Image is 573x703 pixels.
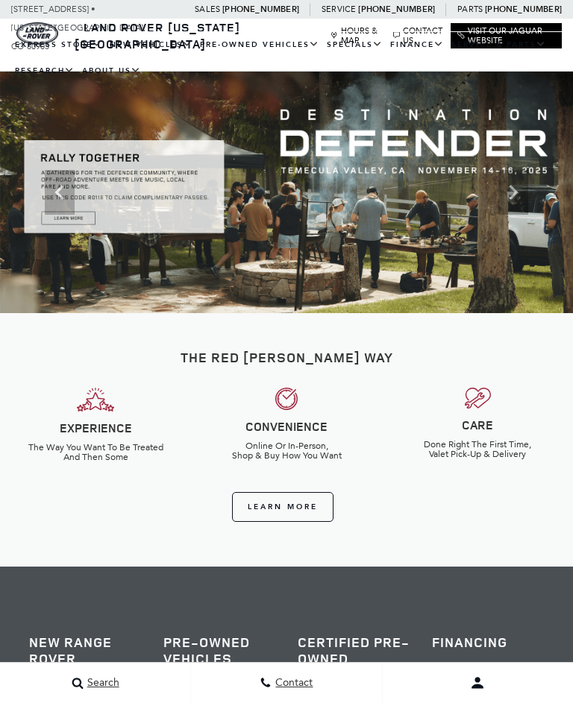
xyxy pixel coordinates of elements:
a: Finance [386,32,448,58]
h2: The Red [PERSON_NAME] Way [11,350,562,365]
a: Hours & Map [331,26,385,45]
a: New Vehicles [106,32,196,58]
a: [PHONE_NUMBER] [485,4,562,15]
h3: Pre-Owned Vehicles [163,634,275,666]
button: user-profile-menu [383,664,573,702]
nav: Main Navigation [11,32,562,84]
span: Contact [272,677,313,690]
a: About Us [78,58,145,84]
a: [STREET_ADDRESS] • [US_STATE][GEOGRAPHIC_DATA], CO 80905 [11,4,146,51]
a: Pre-Owned Vehicles [196,32,323,58]
a: Research [11,58,78,84]
a: Land Rover [US_STATE][GEOGRAPHIC_DATA] [75,19,240,52]
a: land-rover [16,22,58,45]
strong: CARE [462,417,493,433]
h3: Certified Pre-Owned Vehicles [298,634,410,683]
strong: EXPERIENCE [60,420,132,436]
h6: Online Or In-Person, Shop & Buy How You Want [202,441,371,461]
a: Service & Parts [448,32,550,58]
a: EXPRESS STORE [11,32,106,58]
h6: Done Right The First Time, Valet Pick-Up & Delivery [393,440,562,459]
strong: CONVENIENCE [245,418,328,435]
a: Specials [323,32,386,58]
h3: Financing [432,634,544,650]
h6: The Way You Want To Be Treated And Then Some [11,443,180,462]
a: Contact Us [393,26,444,45]
img: Land Rover [16,22,58,45]
h3: New Range Rover, Defender, Discovery [29,634,141,699]
span: Search [84,677,119,690]
a: [PHONE_NUMBER] [358,4,435,15]
a: [PHONE_NUMBER] [222,4,299,15]
a: Visit Our Jaguar Website [457,26,555,45]
a: Learn More [232,492,334,522]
